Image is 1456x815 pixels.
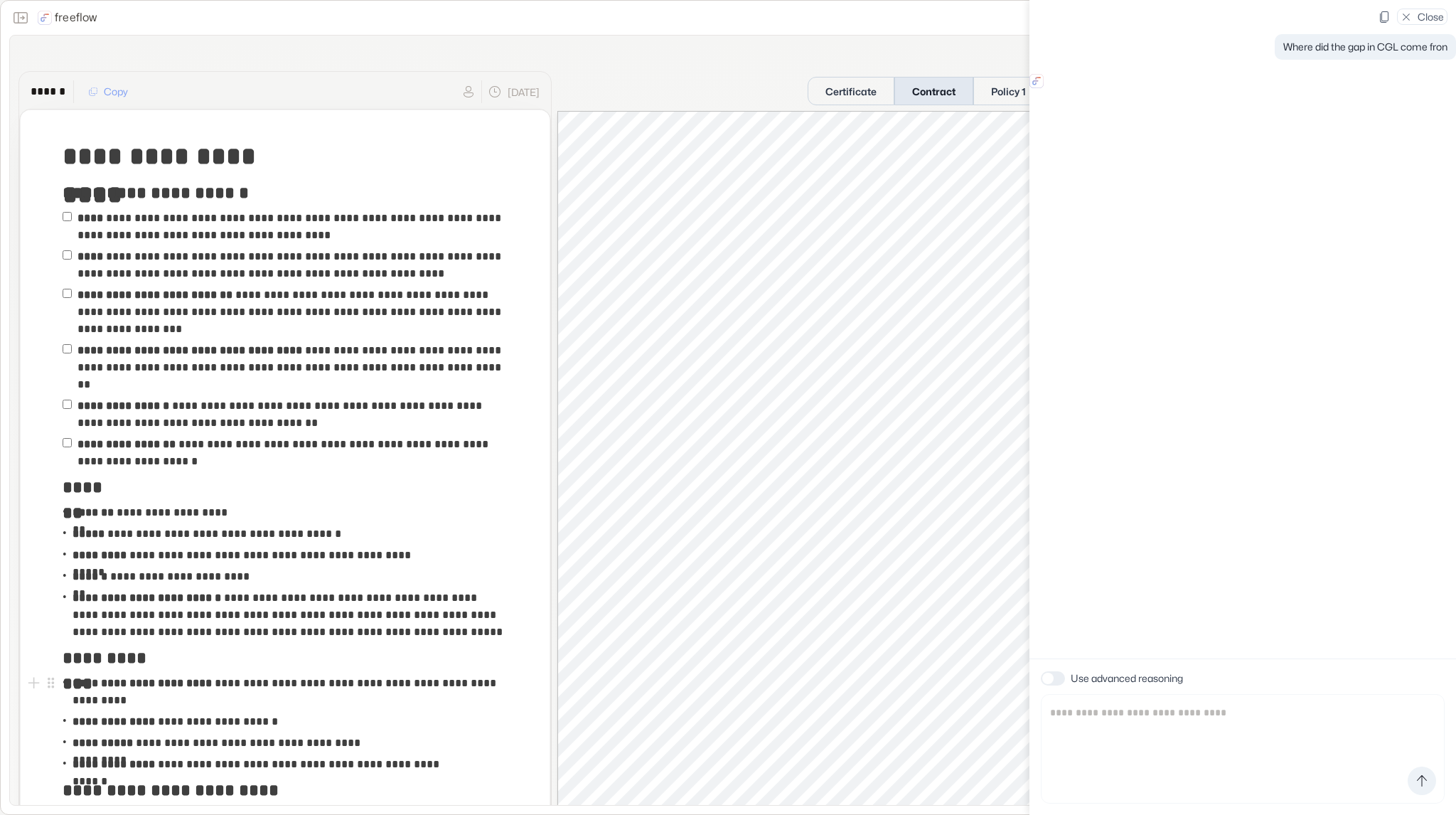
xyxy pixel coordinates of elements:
[55,9,97,26] p: freeflow
[894,77,973,105] button: Contract
[1408,767,1436,795] button: Send message
[808,77,894,105] button: Certificate
[38,9,97,26] a: freeflow
[508,85,540,100] p: [DATE]
[43,674,60,691] button: Open block menu
[9,6,32,29] button: Close the sidebar
[557,111,1438,809] iframe: Contract
[80,80,136,103] button: Copy
[973,77,1044,105] button: Policy 1
[1283,40,1447,54] p: Where did the gap in CGL come fron
[26,674,43,691] button: Add block
[1071,671,1183,686] p: Use advanced reasoning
